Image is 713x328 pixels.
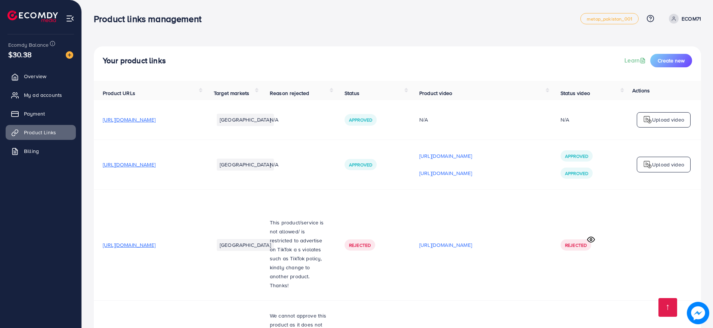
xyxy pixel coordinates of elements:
[24,73,46,80] span: Overview
[94,13,207,24] h3: Product links management
[580,13,639,24] a: metap_pakistan_001
[632,87,650,94] span: Actions
[217,159,274,171] li: [GEOGRAPHIC_DATA]
[565,170,588,177] span: Approved
[419,151,472,160] p: [URL][DOMAIN_NAME]
[652,115,684,124] p: Upload video
[419,89,452,97] span: Product video
[624,56,647,65] a: Learn
[6,125,76,140] a: Product Links
[419,116,543,123] div: N/A
[270,89,309,97] span: Reason rejected
[103,89,135,97] span: Product URLs
[650,54,692,67] button: Create new
[217,239,274,251] li: [GEOGRAPHIC_DATA]
[345,89,359,97] span: Status
[6,144,76,159] a: Billing
[587,16,632,21] span: metap_pakistan_001
[652,160,684,169] p: Upload video
[349,162,372,168] span: Approved
[24,91,62,99] span: My ad accounts
[7,10,58,22] img: logo
[270,219,324,289] span: This product/service is not allowed/ is restricted to advertise on TikTok a s violates such as Ti...
[270,161,278,168] span: N/A
[658,57,685,64] span: Create new
[561,116,569,123] div: N/A
[643,115,652,124] img: logo
[24,147,39,155] span: Billing
[214,89,249,97] span: Target markets
[6,88,76,102] a: My ad accounts
[419,240,472,249] p: [URL][DOMAIN_NAME]
[103,116,155,123] span: [URL][DOMAIN_NAME]
[349,242,371,248] span: Rejected
[349,117,372,123] span: Approved
[103,56,166,65] h4: Your product links
[6,106,76,121] a: Payment
[270,116,278,123] span: N/A
[419,169,472,178] p: [URL][DOMAIN_NAME]
[66,51,73,59] img: image
[682,14,701,23] p: ECOM71
[103,241,155,249] span: [URL][DOMAIN_NAME]
[687,302,709,324] img: image
[8,49,32,60] span: $30.38
[643,160,652,169] img: logo
[66,14,74,23] img: menu
[103,161,155,168] span: [URL][DOMAIN_NAME]
[561,89,590,97] span: Status video
[565,153,588,159] span: Approved
[24,110,45,117] span: Payment
[24,129,56,136] span: Product Links
[217,114,274,126] li: [GEOGRAPHIC_DATA]
[666,14,701,24] a: ECOM71
[6,69,76,84] a: Overview
[8,41,49,49] span: Ecomdy Balance
[565,242,587,248] span: Rejected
